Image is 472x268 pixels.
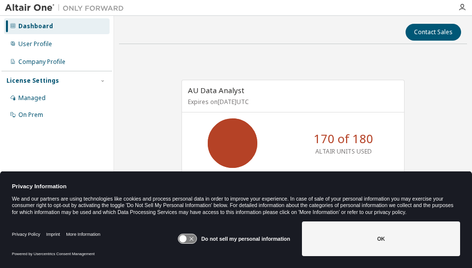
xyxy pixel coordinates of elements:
[315,147,372,156] p: ALTAIR UNITS USED
[188,98,396,106] p: Expires on [DATE] UTC
[18,40,52,48] div: User Profile
[18,94,46,102] div: Managed
[406,24,461,41] button: Contact Sales
[6,77,59,85] div: License Settings
[18,111,43,119] div: On Prem
[5,3,129,13] img: Altair One
[314,130,373,147] p: 170 of 180
[18,22,53,30] div: Dashboard
[188,85,244,95] span: AU Data Analyst
[18,58,65,66] div: Company Profile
